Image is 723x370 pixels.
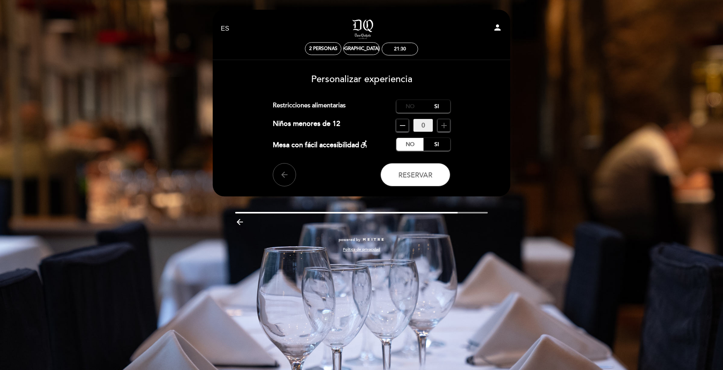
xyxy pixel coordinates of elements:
div: [DEMOGRAPHIC_DATA] 4, sep. [329,46,394,52]
i: arrow_backward [235,217,244,227]
i: person [493,23,502,32]
span: powered by [339,237,360,243]
i: remove [398,121,407,130]
div: Restricciones alimentarias [273,100,397,113]
button: Reservar [380,163,450,186]
i: add [439,121,449,130]
label: Si [423,100,450,113]
a: powered by [339,237,384,243]
span: Personalizar experiencia [311,74,412,85]
div: 21:30 [394,46,406,52]
span: Reservar [398,171,432,179]
i: accessible_forward [359,139,368,149]
div: Mesa con fácil accesibilidad [273,138,368,151]
div: Niños menores de 12 [273,119,340,132]
a: Don Quijote La Plata [313,18,410,40]
a: Política de privacidad [343,247,380,252]
img: MEITRE [362,238,384,242]
span: 2 personas [309,46,337,52]
button: arrow_back [273,163,296,186]
label: No [396,138,423,151]
button: person [493,23,502,35]
label: No [396,100,423,113]
label: Si [423,138,450,151]
i: arrow_back [280,170,289,179]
